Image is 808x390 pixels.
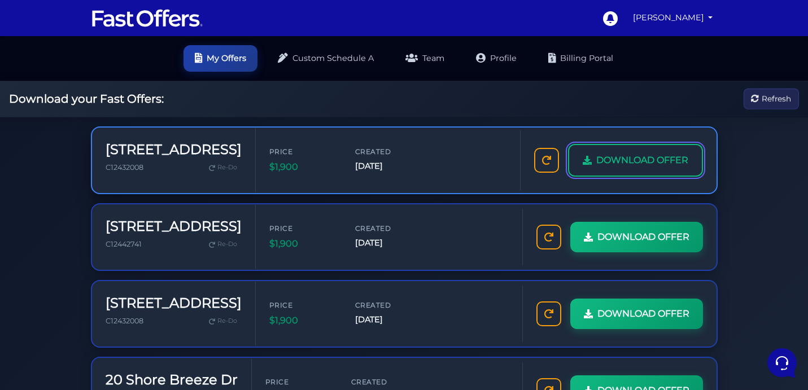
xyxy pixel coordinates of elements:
[465,45,528,72] a: Profile
[9,286,78,312] button: Home
[184,45,257,72] a: My Offers
[267,45,385,72] a: Custom Schedule A
[351,376,419,387] span: Created
[106,218,242,235] h3: [STREET_ADDRESS]
[9,9,190,45] h2: Hello [PERSON_NAME] 👋
[34,302,53,312] p: Home
[106,317,143,325] span: C12432008
[217,163,237,173] span: Re-Do
[265,376,333,387] span: Price
[355,313,423,326] span: [DATE]
[537,45,624,72] a: Billing Portal
[204,314,242,328] a: Re-Do
[597,306,689,321] span: DOWNLOAD OFFER
[570,222,703,252] a: DOWNLOAD OFFER
[355,146,423,157] span: Created
[355,223,423,234] span: Created
[269,313,337,328] span: $1,900
[596,153,688,168] span: DOWNLOAD OFFER
[269,236,337,251] span: $1,900
[269,146,337,157] span: Price
[765,346,799,380] iframe: Customerly Messenger Launcher
[106,240,142,248] span: C12442741
[355,160,423,173] span: [DATE]
[204,160,242,175] a: Re-Do
[106,163,143,172] span: C12432008
[570,299,703,329] a: DOWNLOAD OFFER
[78,286,148,312] button: Messages
[18,81,41,104] img: dark
[147,286,217,312] button: Help
[628,7,718,29] a: [PERSON_NAME]
[217,239,237,249] span: Re-Do
[744,89,799,109] button: Refresh
[141,158,208,167] a: Open Help Center
[175,302,190,312] p: Help
[568,144,703,177] a: DOWNLOAD OFFER
[355,236,423,249] span: [DATE]
[204,237,242,252] a: Re-Do
[597,230,689,244] span: DOWNLOAD OFFER
[106,295,242,312] h3: [STREET_ADDRESS]
[25,182,185,194] input: Search for an Article...
[106,372,238,388] h3: 20 Shore Breeze Dr
[269,300,337,310] span: Price
[106,142,242,158] h3: [STREET_ADDRESS]
[36,81,59,104] img: dark
[217,316,237,326] span: Re-Do
[762,93,791,105] span: Refresh
[394,45,456,72] a: Team
[9,92,164,106] h2: Download your Fast Offers:
[18,63,91,72] span: Your Conversations
[182,63,208,72] a: See all
[18,113,208,135] button: Start a Conversation
[269,223,337,234] span: Price
[97,302,129,312] p: Messages
[269,160,337,174] span: $1,900
[81,120,158,129] span: Start a Conversation
[18,158,77,167] span: Find an Answer
[355,300,423,310] span: Created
